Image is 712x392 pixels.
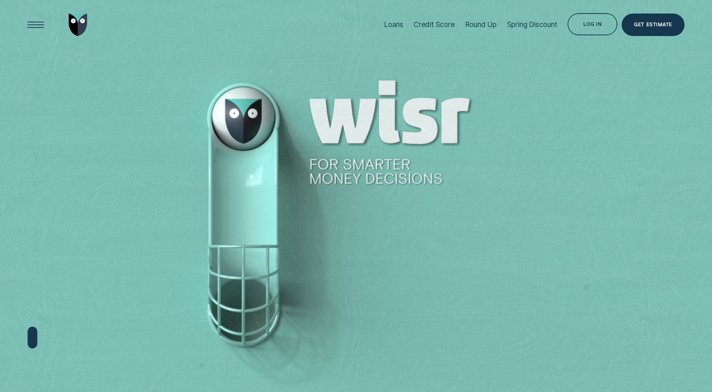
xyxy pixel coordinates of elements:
[465,20,497,29] div: Round Up
[414,20,455,29] div: Credit Score
[622,14,685,36] a: Get Estimate
[69,14,87,36] img: Wisr
[507,20,557,29] div: Spring Discount
[24,14,47,36] button: Open Menu
[384,20,403,29] div: Loans
[567,13,617,36] button: Log in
